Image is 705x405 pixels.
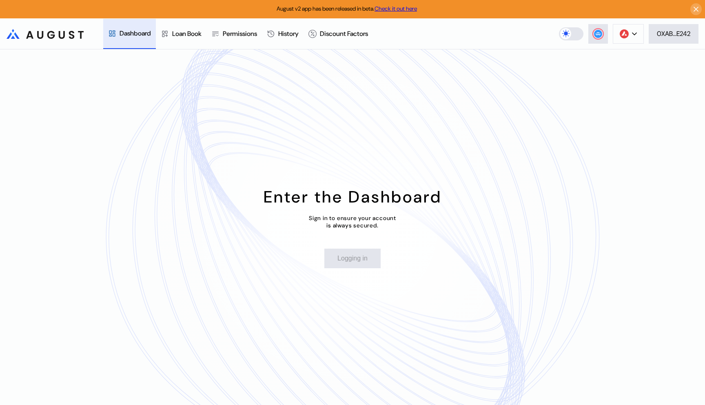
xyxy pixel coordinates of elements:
a: Check it out here [375,5,417,12]
img: chain logo [620,29,629,38]
div: Sign in to ensure your account is always secured. [309,214,396,229]
div: 0XAB...E242 [657,29,690,38]
div: Enter the Dashboard [264,186,442,207]
div: Discount Factors [320,29,368,38]
a: Discount Factors [304,19,373,49]
button: chain logo [613,24,644,44]
a: Loan Book [156,19,206,49]
span: August v2 app has been released in beta. [277,5,417,12]
a: Dashboard [103,19,156,49]
div: History [278,29,299,38]
div: Dashboard [120,29,151,38]
div: Loan Book [172,29,202,38]
button: Logging in [324,249,381,268]
div: Permissions [223,29,257,38]
a: History [262,19,304,49]
button: 0XAB...E242 [649,24,698,44]
a: Permissions [206,19,262,49]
